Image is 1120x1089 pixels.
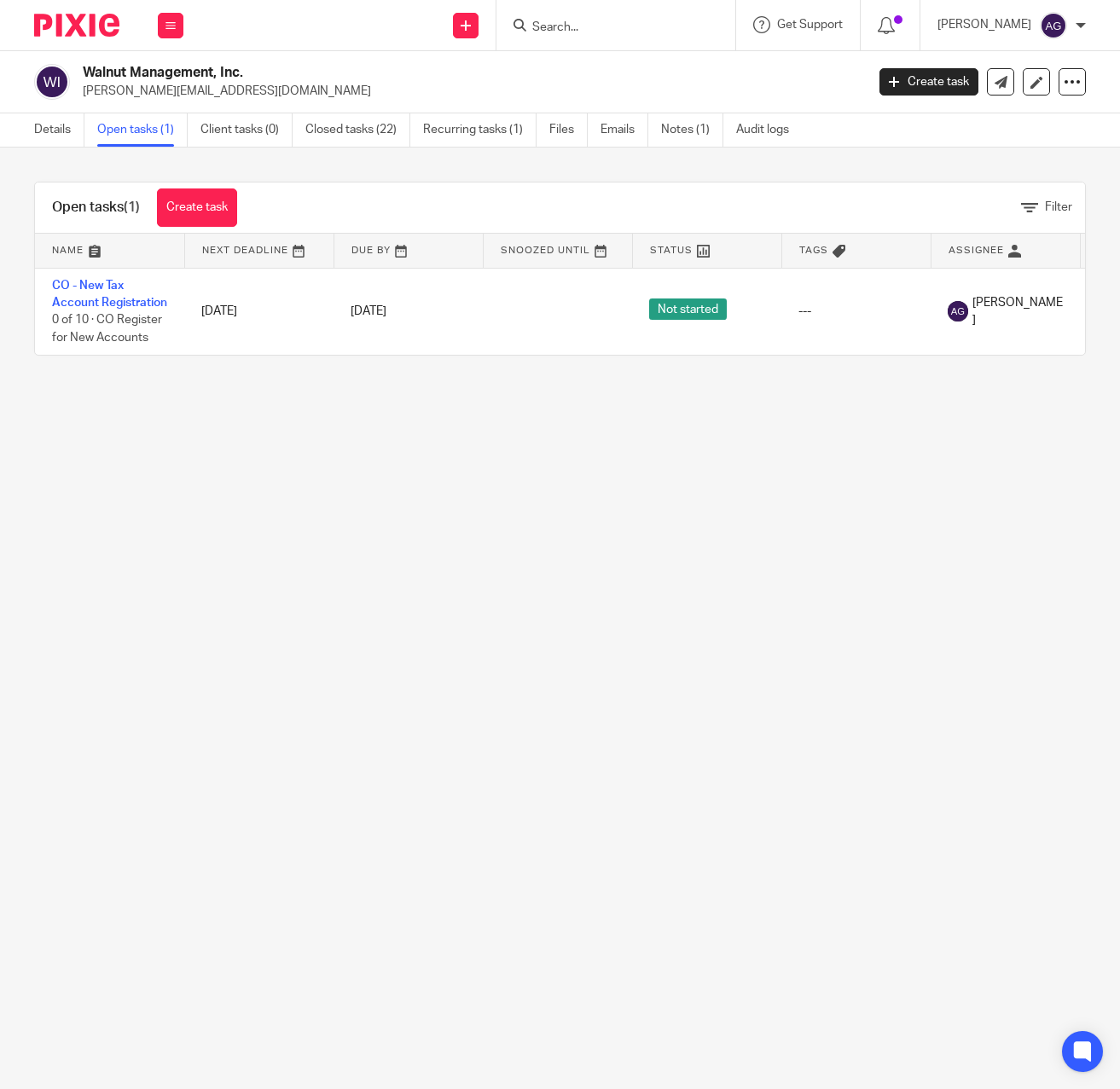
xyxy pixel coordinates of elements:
[52,199,140,217] h1: Open tasks
[184,268,334,355] td: [DATE]
[972,294,1063,329] span: [PERSON_NAME]
[650,246,693,255] span: Status
[97,113,188,147] a: Open tasks (1)
[423,113,537,147] a: Recurring tasks (1)
[549,113,588,147] a: Files
[124,200,140,214] span: (1)
[157,188,237,227] a: Create task
[736,113,802,147] a: Audit logs
[661,113,723,147] a: Notes (1)
[52,280,167,309] a: CO - New Tax Account Registration
[777,19,843,31] span: Get Support
[200,113,293,147] a: Client tasks (0)
[83,64,699,82] h2: Walnut Management, Inc.
[937,16,1031,33] p: [PERSON_NAME]
[1045,201,1072,213] span: Filter
[601,113,648,147] a: Emails
[52,314,162,344] span: 0 of 10 · CO Register for New Accounts
[948,301,968,321] img: svg%3E
[34,64,70,100] img: svg%3E
[1040,12,1067,39] img: svg%3E
[34,113,84,147] a: Details
[879,68,978,96] a: Create task
[798,303,914,320] div: ---
[305,113,410,147] a: Closed tasks (22)
[531,20,684,36] input: Search
[83,83,854,100] p: [PERSON_NAME][EMAIL_ADDRESS][DOMAIN_NAME]
[34,14,119,37] img: Pixie
[501,246,590,255] span: Snoozed Until
[351,305,386,317] span: [DATE]
[649,298,727,320] span: Not started
[799,246,828,255] span: Tags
